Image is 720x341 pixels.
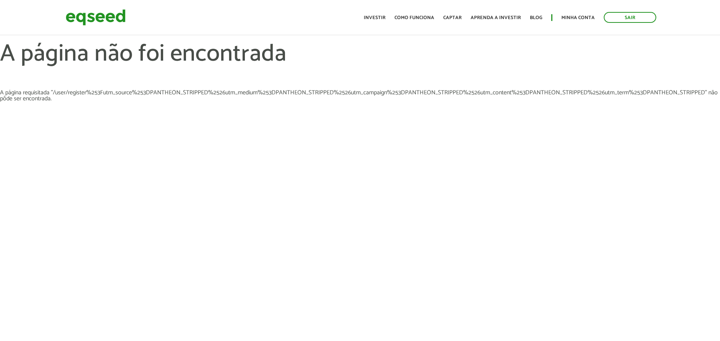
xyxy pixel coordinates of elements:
[604,12,656,23] a: Sair
[471,15,521,20] a: Aprenda a investir
[530,15,542,20] a: Blog
[394,15,434,20] a: Como funciona
[66,7,126,27] img: EqSeed
[364,15,385,20] a: Investir
[561,15,595,20] a: Minha conta
[443,15,462,20] a: Captar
